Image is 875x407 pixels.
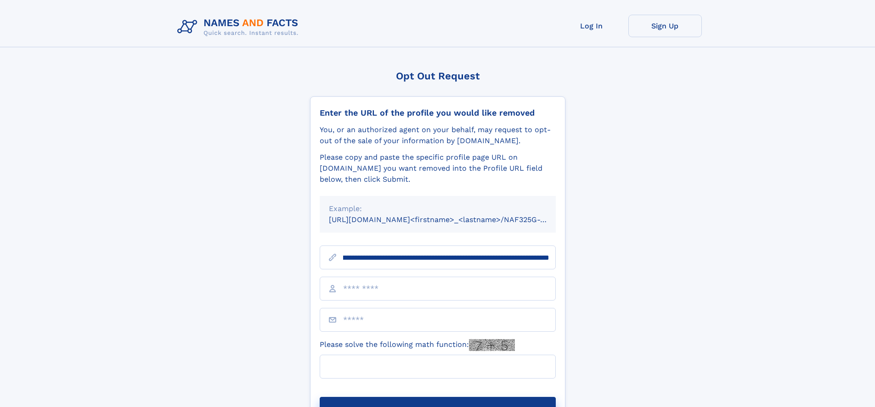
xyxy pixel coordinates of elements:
[320,152,556,185] div: Please copy and paste the specific profile page URL on [DOMAIN_NAME] you want removed into the Pr...
[174,15,306,39] img: Logo Names and Facts
[320,124,556,146] div: You, or an authorized agent on your behalf, may request to opt-out of the sale of your informatio...
[320,339,515,351] label: Please solve the following math function:
[329,215,573,224] small: [URL][DOMAIN_NAME]<firstname>_<lastname>/NAF325G-xxxxxxxx
[320,108,556,118] div: Enter the URL of the profile you would like removed
[628,15,702,37] a: Sign Up
[310,70,565,82] div: Opt Out Request
[555,15,628,37] a: Log In
[329,203,547,214] div: Example:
